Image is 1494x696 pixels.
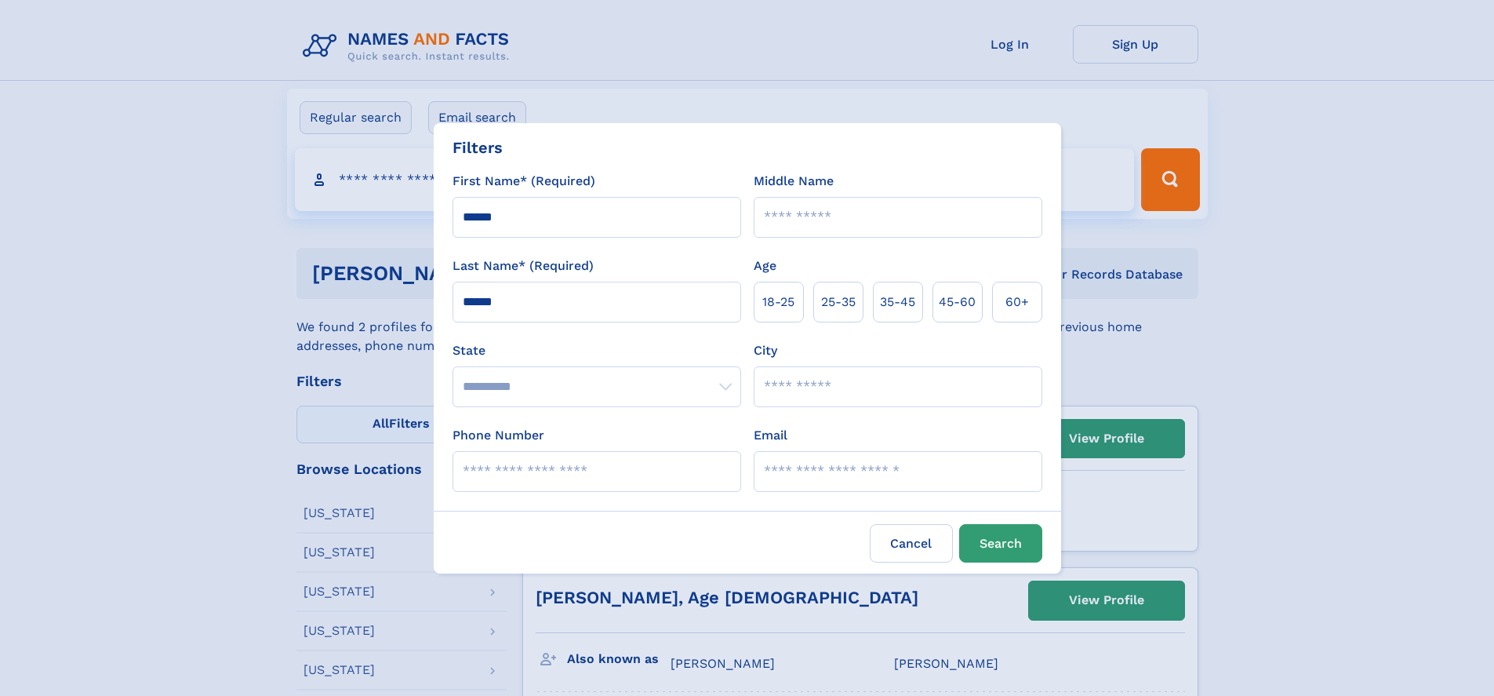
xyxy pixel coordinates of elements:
label: Phone Number [453,426,544,445]
label: State [453,341,741,360]
label: Middle Name [754,172,834,191]
label: City [754,341,777,360]
label: Cancel [870,524,953,563]
label: Age [754,257,776,275]
span: 35‑45 [880,293,915,312]
span: 25‑35 [821,293,856,312]
span: 45‑60 [939,293,976,312]
label: Last Name* (Required) [453,257,594,275]
label: First Name* (Required) [453,172,595,191]
span: 60+ [1005,293,1029,312]
span: 18‑25 [762,293,794,312]
button: Search [959,524,1042,563]
label: Email [754,426,787,445]
div: Filters [453,136,503,159]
